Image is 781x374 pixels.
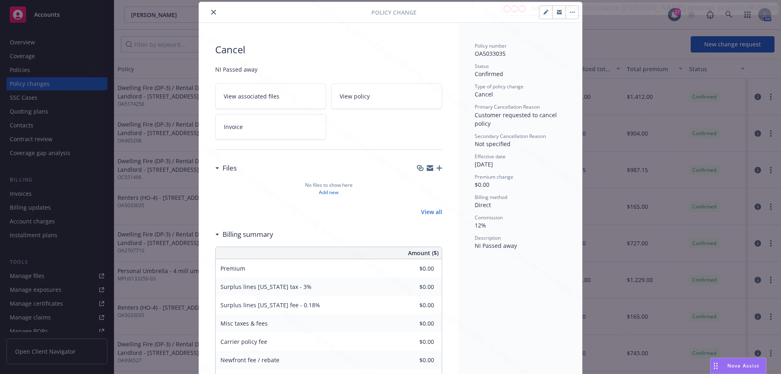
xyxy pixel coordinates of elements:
[220,265,245,272] span: Premium
[223,229,273,240] h3: Billing summary
[475,173,513,180] span: Premium change
[475,242,517,249] span: NI Passed away
[215,163,237,173] div: Files
[215,42,442,57] span: Cancel
[475,133,546,140] span: Secondary Cancellation Reason
[475,140,510,148] span: Not specified
[224,122,243,131] span: Invoice
[224,92,279,101] span: View associated files
[711,358,721,374] div: Drag to move
[475,103,540,110] span: Primary Cancellation Reason
[475,111,558,127] span: Customer requested to cancel policy
[386,317,439,329] input: 0.00
[475,194,507,201] span: Billing method
[475,234,501,241] span: Description
[331,83,442,109] a: View policy
[386,280,439,293] input: 0.00
[215,114,326,140] a: Invoice
[475,70,503,78] span: Confirmed
[475,42,507,49] span: Policy number
[220,319,268,327] span: Misc taxes & fees
[220,356,279,364] span: Newfront fee / rebate
[371,8,417,17] span: Policy Change
[215,65,442,74] span: NI Passed away
[319,189,338,196] a: Add new
[475,201,491,209] span: Direct
[475,153,506,160] span: Effective date
[475,214,503,221] span: Commission
[220,338,267,346] span: Carrier policy fee
[727,362,759,369] span: Nova Assist
[386,354,439,366] input: 0.00
[408,249,438,257] span: Amount ($)
[386,262,439,274] input: 0.00
[223,163,237,173] h3: Files
[220,283,312,291] span: Surplus lines [US_STATE] tax - 3%
[475,181,489,188] span: $0.00
[386,335,439,348] input: 0.00
[475,160,493,168] span: [DATE]
[215,229,273,240] div: Billing summary
[475,63,489,70] span: Status
[475,83,524,90] span: Type of policy change
[710,358,766,374] button: Nova Assist
[421,208,442,216] a: View all
[209,7,218,17] button: close
[386,299,439,311] input: 0.00
[475,90,493,98] span: Cancel
[475,221,486,229] span: 12%
[305,182,353,189] span: No files to show here
[215,83,326,109] a: View associated files
[475,50,506,57] span: OA5033035
[220,301,320,309] span: Surplus lines [US_STATE] fee - 0.18%
[340,92,370,101] span: View policy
